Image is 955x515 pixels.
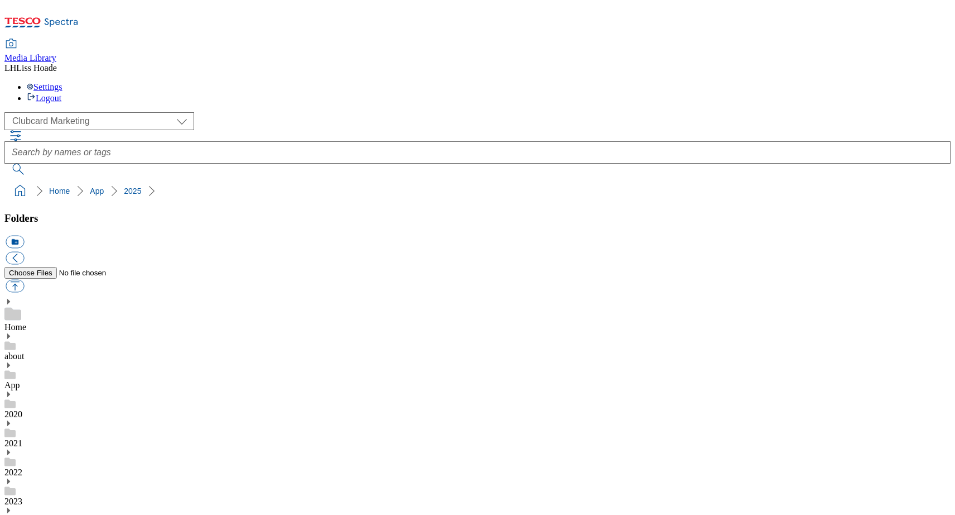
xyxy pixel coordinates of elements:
[4,351,25,361] a: about
[4,438,22,448] a: 2021
[4,141,951,164] input: Search by names or tags
[16,63,56,73] span: Liss Hoade
[4,53,56,63] span: Media Library
[4,409,22,419] a: 2020
[49,187,70,195] a: Home
[4,63,16,73] span: LH
[4,380,20,390] a: App
[90,187,104,195] a: App
[4,497,22,506] a: 2023
[27,82,62,92] a: Settings
[4,180,951,202] nav: breadcrumb
[4,468,22,477] a: 2022
[27,93,61,103] a: Logout
[4,40,56,63] a: Media Library
[124,187,141,195] a: 2025
[4,322,26,332] a: Home
[11,182,29,200] a: home
[4,212,951,225] h3: Folders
